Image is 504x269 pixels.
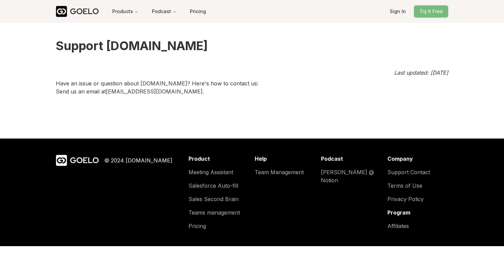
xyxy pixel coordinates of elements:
div: Product [188,155,249,163]
a: Team Management [255,168,316,176]
nav: Main [107,5,182,17]
button: Pricing [184,5,211,17]
a: [EMAIL_ADDRESS][DOMAIN_NAME] [106,88,203,95]
button: Products [107,5,144,17]
a: GOELO [56,155,99,166]
div: © 2024 [DOMAIN_NAME] [104,156,172,164]
div: GOELO [70,155,99,166]
a: Pricing [188,222,249,230]
a: Support Contact [387,168,448,176]
a: [PERSON_NAME] @ Notion [321,168,382,184]
img: Goelo Logo [56,155,67,166]
a: Salesforce Auto-fill [188,182,249,190]
div: Podcast [321,155,382,163]
img: Goelo Logo [56,6,67,17]
div: GOELO [70,6,99,17]
p: Last updated: [DATE] [56,69,448,77]
a: Privacy Policy [387,195,448,203]
button: Podcast [146,5,182,17]
a: Terms of Use [387,182,448,190]
a: Sales Second Brain [188,195,249,203]
div: Company [387,155,448,163]
a: GOELO [56,6,104,17]
h1: Support [DOMAIN_NAME] [56,23,448,69]
a: Teams management [188,208,249,217]
div: Help [255,155,316,163]
a: Affiliates [387,222,448,230]
button: Sign In [384,5,411,17]
button: Try It Free [414,5,448,17]
div: Program [387,208,448,217]
p: Have an issue or question about [DOMAIN_NAME]? Here's how to contact us: Send us an email at . [56,77,448,139]
a: Meeting Assistant [188,168,249,176]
